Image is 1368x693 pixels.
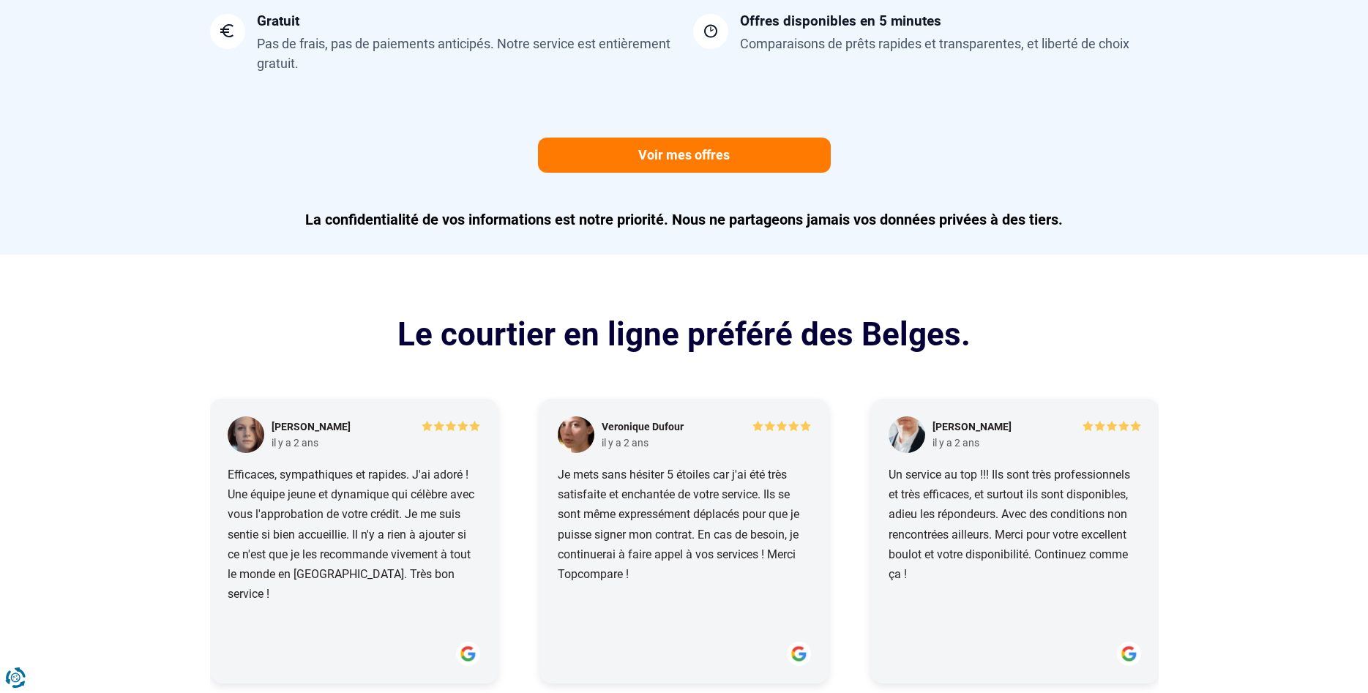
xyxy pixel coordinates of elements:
img: 5/5 [422,420,480,432]
h2: Le courtier en ligne préféré des Belges. [210,313,1159,356]
p: Efficaces, sympathiques et rapides. J'ai adoré ! Une équipe jeune et dynamique qui célèbre avec v... [227,465,479,629]
a: Voir mes offres [538,138,831,173]
div: [PERSON_NAME] [932,420,1011,435]
img: 5/5 [1082,420,1140,432]
div: Veronique Dufour [602,420,684,435]
div: il y a 2 ans [932,436,979,449]
div: Comparaisons de prêts rapides et transparentes, et liberté de choix [740,34,1129,53]
div: Pas de frais, pas de paiements anticipés. Notre service est entièrement gratuit. [257,34,676,73]
div: Offres disponibles en 5 minutes [740,14,941,28]
p: La confidentialité de vos informations est notre priorité. Nous ne partageons jamais vos données ... [210,209,1159,230]
div: il y a 2 ans [602,436,649,449]
div: [PERSON_NAME] [271,420,350,435]
p: Un service au top !!! Ils sont très professionnels et très efficaces, et surtout ils sont disponi... [888,465,1140,629]
div: il y a 2 ans [271,436,318,449]
div: Gratuit [257,14,299,28]
img: 5/5 [752,420,810,432]
p: Je mets sans hésiter 5 étoiles car j'ai été très satisfaite et enchantée de votre service. Ils se... [558,465,810,629]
